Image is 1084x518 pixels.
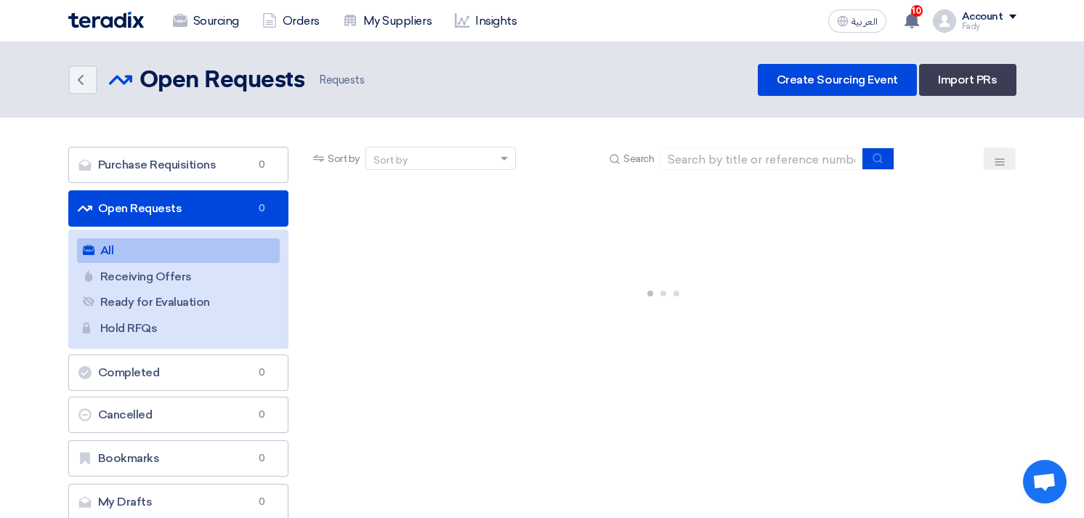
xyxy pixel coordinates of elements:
span: 0 [253,451,270,466]
h2: Open Requests [139,66,305,95]
a: Create Sourcing Event [758,64,917,96]
img: Teradix logo [68,12,144,28]
a: Hold RFQs [77,316,280,341]
span: 0 [253,408,270,422]
div: Fady [962,23,1016,31]
span: 0 [253,158,270,172]
span: 0 [253,495,270,509]
a: Cancelled0 [68,397,289,433]
a: Import PRs [919,64,1016,96]
img: profile_test.png [933,9,956,33]
a: Bookmarks0 [68,440,289,477]
a: My Suppliers [331,5,443,37]
span: 0 [253,365,270,380]
div: Open chat [1023,460,1067,503]
a: Insights [443,5,528,37]
a: All [77,238,280,263]
span: Sort by [328,151,360,166]
span: Search [623,151,654,166]
a: Receiving Offers [77,264,280,289]
span: 10 [911,5,923,17]
span: Requests [316,72,364,89]
div: Account [962,11,1003,23]
span: العربية [852,17,878,27]
a: Sourcing [161,5,251,37]
input: Search by title or reference number [660,148,863,170]
button: العربية [828,9,886,33]
a: Ready for Evaluation [77,290,280,315]
a: Completed0 [68,355,289,391]
span: 0 [253,201,270,216]
div: Sort by [373,153,408,168]
a: Orders [251,5,331,37]
a: Purchase Requisitions0 [68,147,289,183]
a: Open Requests0 [68,190,289,227]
